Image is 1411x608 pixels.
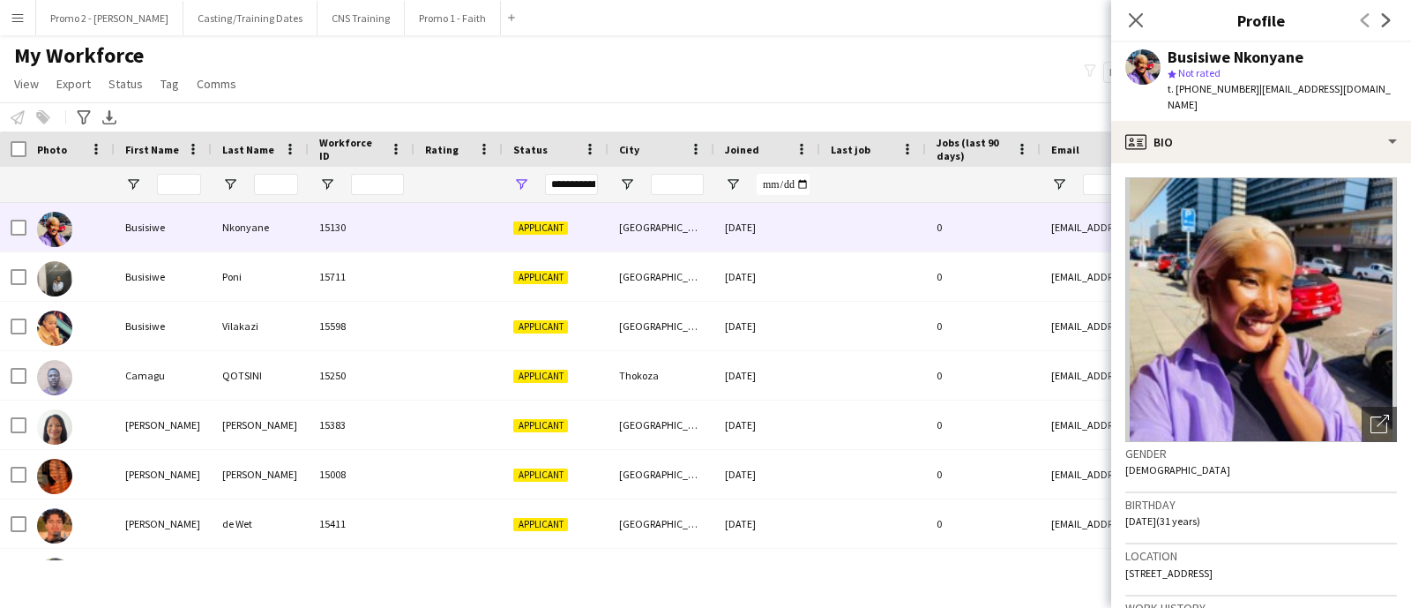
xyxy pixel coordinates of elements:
[37,261,72,296] img: Busisiwe Poni
[926,549,1041,597] div: 0
[183,1,317,35] button: Casting/Training Dates
[36,1,183,35] button: Promo 2 - [PERSON_NAME]
[99,107,120,128] app-action-btn: Export XLSX
[37,558,72,593] img: Caroline Mogapi
[108,76,143,92] span: Status
[37,508,72,544] img: Carlito de Wet
[1362,407,1397,442] div: Open photos pop-in
[1168,82,1391,111] span: | [EMAIL_ADDRESS][DOMAIN_NAME]
[714,499,820,548] div: [DATE]
[926,302,1041,350] div: 0
[1083,174,1383,195] input: Email Filter Input
[37,459,72,494] img: Candice Muller
[1051,143,1079,156] span: Email
[926,499,1041,548] div: 0
[212,499,309,548] div: de Wet
[212,450,309,499] div: [PERSON_NAME]
[405,1,501,35] button: Promo 1 - Faith
[212,302,309,350] div: Vilakazi
[926,401,1041,449] div: 0
[1111,121,1411,163] div: Bio
[1125,548,1397,564] h3: Location
[125,176,141,192] button: Open Filter Menu
[1168,49,1303,65] div: Busisiwe Nkonyane
[309,549,414,597] div: 14043
[1041,351,1393,400] div: [EMAIL_ADDRESS][DOMAIN_NAME]
[513,469,568,482] span: Applicant
[1168,82,1259,95] span: t. [PHONE_NUMBER]
[190,72,243,95] a: Comms
[725,143,759,156] span: Joined
[926,252,1041,301] div: 0
[714,549,820,597] div: [DATE]
[757,174,810,195] input: Joined Filter Input
[254,174,298,195] input: Last Name Filter Input
[608,252,714,301] div: [GEOGRAPHIC_DATA]
[926,203,1041,251] div: 0
[115,549,212,597] div: [PERSON_NAME]
[608,549,714,597] div: [GEOGRAPHIC_DATA]
[125,143,179,156] span: First Name
[1125,514,1200,528] span: [DATE] (31 years)
[714,252,820,301] div: [DATE]
[1041,499,1393,548] div: [EMAIL_ADDRESS][DOMAIN_NAME]
[1125,497,1397,513] h3: Birthday
[37,409,72,445] img: Candace Fredericks
[513,419,568,432] span: Applicant
[1041,450,1393,499] div: [EMAIL_ADDRESS][DOMAIN_NAME]
[1051,176,1067,192] button: Open Filter Menu
[222,176,238,192] button: Open Filter Menu
[1125,463,1230,477] span: [DEMOGRAPHIC_DATA]
[425,143,459,156] span: Rating
[1103,62,1191,83] button: Everyone7,241
[1111,9,1411,32] h3: Profile
[651,174,704,195] input: City Filter Input
[56,76,91,92] span: Export
[101,72,150,95] a: Status
[513,143,548,156] span: Status
[1178,66,1221,79] span: Not rated
[161,76,179,92] span: Tag
[212,549,309,597] div: Mogapi
[319,176,335,192] button: Open Filter Menu
[212,203,309,251] div: Nkonyane
[513,271,568,284] span: Applicant
[714,450,820,499] div: [DATE]
[115,302,212,350] div: Busisiwe
[608,499,714,548] div: [GEOGRAPHIC_DATA]
[1041,401,1393,449] div: [EMAIL_ADDRESS][DOMAIN_NAME]
[513,176,529,192] button: Open Filter Menu
[714,302,820,350] div: [DATE]
[1041,252,1393,301] div: [EMAIL_ADDRESS][DOMAIN_NAME]
[73,107,94,128] app-action-btn: Advanced filters
[115,351,212,400] div: Camagu
[513,221,568,235] span: Applicant
[37,360,72,395] img: Camagu QOTSINI
[212,252,309,301] div: Poni
[1125,446,1397,462] h3: Gender
[714,203,820,251] div: [DATE]
[608,450,714,499] div: [GEOGRAPHIC_DATA]
[937,136,1009,162] span: Jobs (last 90 days)
[309,302,414,350] div: 15598
[513,370,568,383] span: Applicant
[319,136,383,162] span: Workforce ID
[309,203,414,251] div: 15130
[1041,302,1393,350] div: [EMAIL_ADDRESS][DOMAIN_NAME]
[714,401,820,449] div: [DATE]
[513,320,568,334] span: Applicant
[309,351,414,400] div: 15250
[14,76,39,92] span: View
[7,72,46,95] a: View
[309,499,414,548] div: 15411
[309,450,414,499] div: 15008
[222,143,274,156] span: Last Name
[153,72,186,95] a: Tag
[725,176,741,192] button: Open Filter Menu
[212,351,309,400] div: QOTSINI
[115,450,212,499] div: [PERSON_NAME]
[608,203,714,251] div: [GEOGRAPHIC_DATA]
[37,143,67,156] span: Photo
[619,143,639,156] span: City
[608,302,714,350] div: [GEOGRAPHIC_DATA]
